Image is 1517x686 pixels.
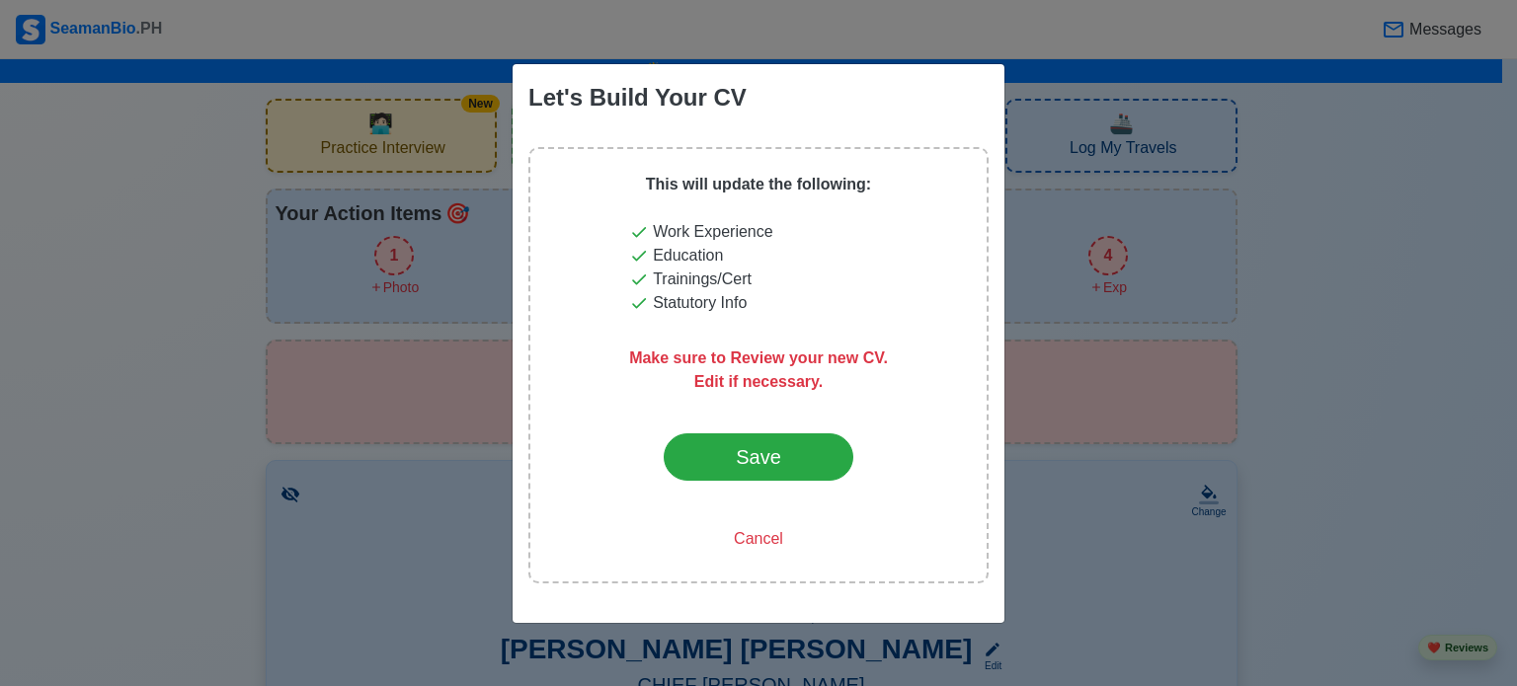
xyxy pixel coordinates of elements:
[629,173,888,196] p: This will update the following:
[629,244,888,267] div: Education
[629,291,888,315] div: Statutory Info
[629,370,888,394] p: Edit if necessary.
[685,520,832,558] button: Cancel
[664,433,853,481] button: Save
[629,220,888,244] div: Work Experience
[629,267,888,291] div: Trainings/Cert
[629,323,888,370] p: Make sure to Review your new CV.
[712,442,805,472] div: Save
[528,80,747,115] div: Let's Build Your CV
